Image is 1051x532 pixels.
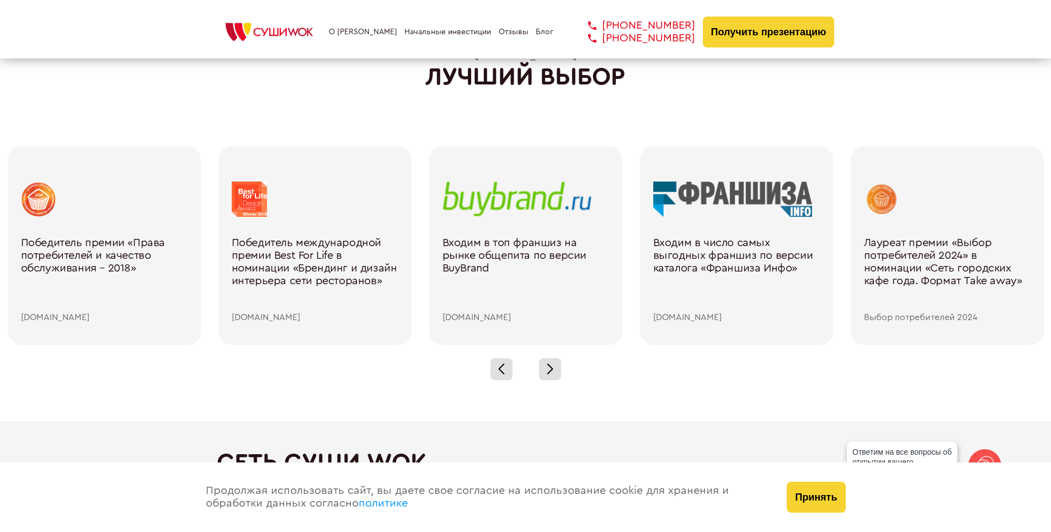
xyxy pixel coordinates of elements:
img: СУШИWOK [217,20,322,44]
div: [DOMAIN_NAME] [442,312,609,322]
div: [DOMAIN_NAME] [232,312,398,322]
div: Победитель международной премии Best For Life в номинации «Брендинг и дизайн интерьера сети ресто... [232,237,398,313]
div: Выбор потребителей 2024 [864,312,1031,322]
div: [DOMAIN_NAME] [21,312,188,322]
div: Продолжая использовать сайт, вы даете свое согласие на использование cookie для хранения и обрабо... [195,462,776,532]
div: Победитель премии «Права потребителей и качество обслуживания – 2018» [21,237,188,313]
div: Входим в число самых выгодных франшиз по версии каталога «Франшиза Инфо» [653,237,820,313]
a: Начальные инвестиции [404,28,491,36]
a: Входим в число самых выгодных франшиз по версии каталога «Франшиза Инфо» [DOMAIN_NAME] [653,182,820,323]
button: Принять [787,482,845,513]
div: [DOMAIN_NAME] [653,312,820,322]
div: Входим в топ франшиз на рынке общепита по версии BuyBrand [442,237,609,313]
div: Ответим на все вопросы об открытии вашего [PERSON_NAME]! [847,441,957,482]
a: О [PERSON_NAME] [329,28,397,36]
a: Блог [536,28,553,36]
a: Отзывы [499,28,529,36]
div: Лауреат премии «Выбор потребителей 2024» в номинации «Сеть городских кафе года. Формат Take away» [864,237,1031,313]
button: Получить презентацию [703,17,835,47]
a: [PHONE_NUMBER] [572,19,695,32]
h2: Сеть Суши Wok [217,449,835,477]
a: [PHONE_NUMBER] [572,32,695,45]
a: политике [359,498,408,509]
